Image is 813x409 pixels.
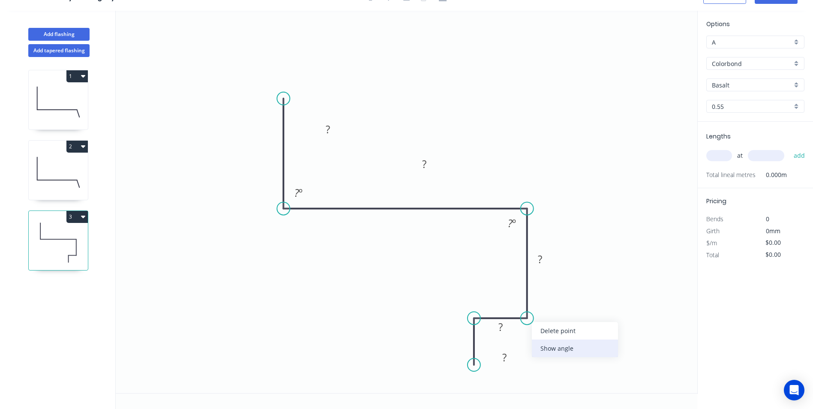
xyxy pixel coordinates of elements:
[756,169,787,181] span: 0.000m
[766,215,769,223] span: 0
[712,81,792,90] input: Colour
[706,251,719,259] span: Total
[789,148,810,163] button: add
[784,380,804,400] div: Open Intercom Messenger
[423,157,427,171] tspan: ?
[508,216,513,230] tspan: ?
[66,211,88,223] button: 3
[706,215,723,223] span: Bends
[532,322,618,340] div: Delete point
[766,227,780,235] span: 0mm
[706,132,731,141] span: Lengths
[116,11,697,393] svg: 0
[498,320,503,334] tspan: ?
[706,197,726,205] span: Pricing
[712,38,792,47] input: Price level
[712,102,792,111] input: Thickness
[538,252,542,266] tspan: ?
[706,227,720,235] span: Girth
[66,70,88,82] button: 1
[706,20,730,28] span: Options
[299,186,303,200] tspan: º
[737,150,743,162] span: at
[28,44,90,57] button: Add tapered flashing
[706,239,717,247] span: $/m
[28,28,90,41] button: Add flashing
[294,186,299,200] tspan: ?
[326,122,330,136] tspan: ?
[532,340,618,357] div: Show angle
[66,141,88,153] button: 2
[512,216,516,230] tspan: º
[502,350,507,364] tspan: ?
[706,169,756,181] span: Total lineal metres
[712,59,792,68] input: Material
